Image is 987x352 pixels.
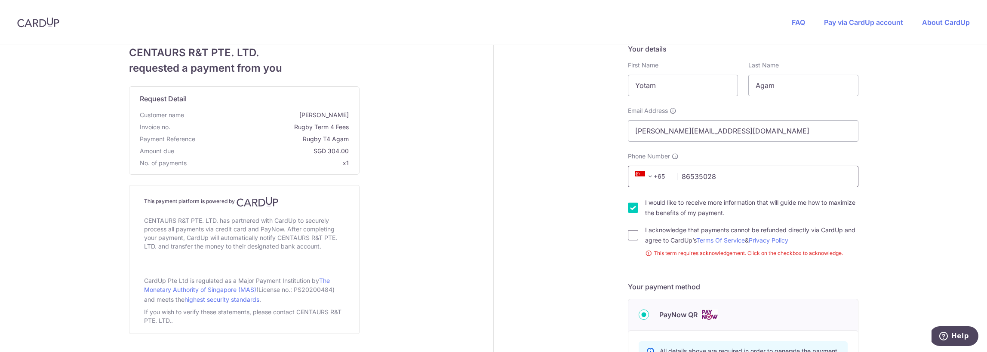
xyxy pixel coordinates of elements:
input: First name [628,75,738,96]
label: Last Name [748,61,779,70]
span: CENTAURS R&T PTE. LTD. [129,45,360,61]
h5: Your payment method [628,282,858,292]
input: Last name [748,75,858,96]
span: translation missing: en.request_detail [140,94,187,103]
img: Cards logo [701,310,718,320]
label: I would like to receive more information that will guide me how to maximize the benefits of my pa... [645,197,858,218]
span: translation missing: en.payment_reference [140,135,195,143]
span: x1 [343,159,349,167]
img: CardUp [237,197,279,207]
span: Rugby T4 Agam [199,135,349,143]
span: Phone Number [628,152,670,161]
h5: Your details [628,44,858,54]
span: +65 [632,171,671,182]
span: requested a payment from you [129,61,360,76]
span: Customer name [140,111,184,119]
label: First Name [628,61,658,70]
h4: This payment platform is powered by [144,197,344,207]
label: I acknowledge that payments cannot be refunded directly via CardUp and agree to CardUp’s & [645,225,858,246]
span: [PERSON_NAME] [188,111,349,119]
a: highest security standards [184,296,259,303]
iframe: Opens a widget where you can find more information [932,326,978,348]
img: CardUp [17,17,59,27]
span: Email Address [628,106,668,115]
div: CENTAURS R&T PTE. LTD. has partnered with CardUp to securely process all payments via credit card... [144,215,344,252]
input: Email address [628,120,858,142]
span: +65 [635,171,655,182]
a: FAQ [792,18,805,27]
a: Privacy Policy [749,237,788,244]
a: About CardUp [922,18,970,27]
span: Invoice no. [140,123,170,131]
div: CardUp Pte Ltd is regulated as a Major Payment Institution by (License no.: PS20200484) and meets... [144,273,344,306]
span: Rugby Term 4 Fees [174,123,349,131]
span: PayNow QR [659,310,698,320]
div: PayNow QR Cards logo [639,310,848,320]
small: This term requires acknowledgement. Click on the checkbox to acknowledge. [645,249,858,258]
span: SGD 304.00 [178,147,349,155]
a: Pay via CardUp account [824,18,903,27]
span: Amount due [140,147,174,155]
a: Terms Of Service [696,237,745,244]
span: No. of payments [140,159,187,167]
div: If you wish to verify these statements, please contact CENTAURS R&T PTE. LTD.. [144,306,344,327]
